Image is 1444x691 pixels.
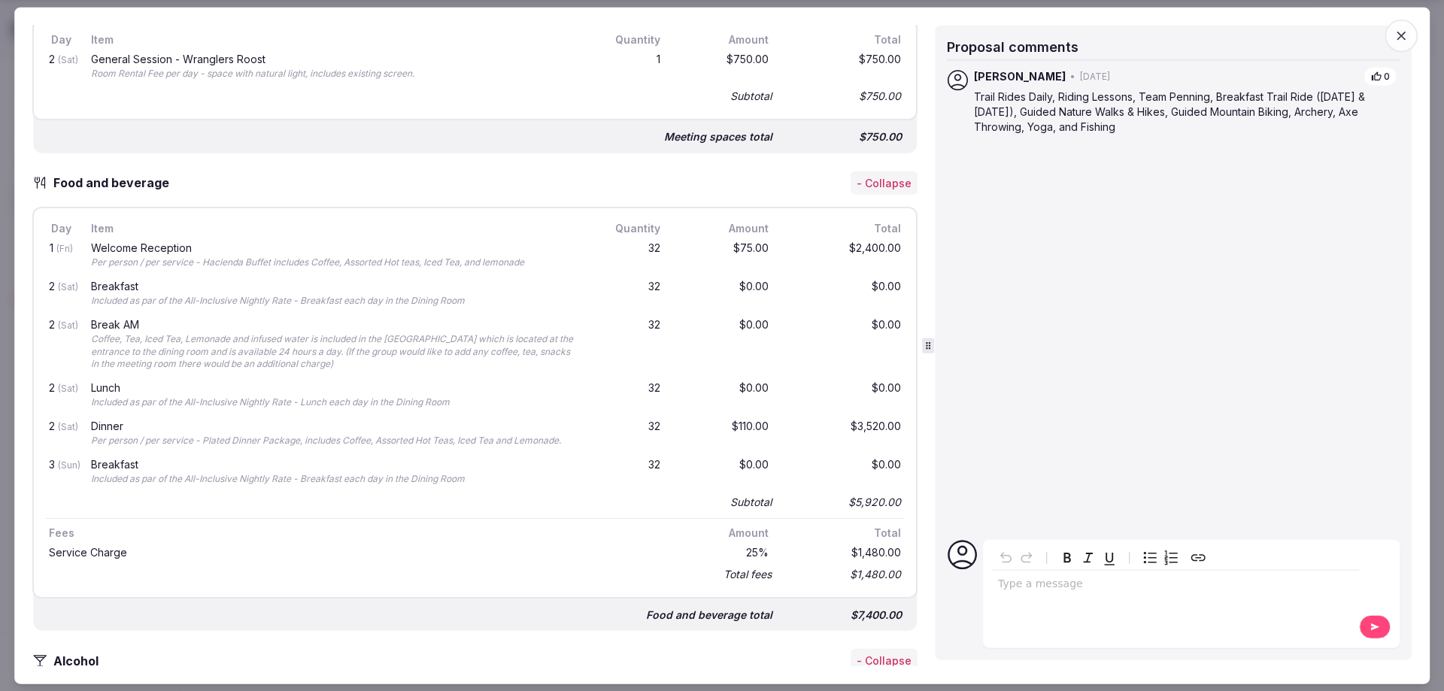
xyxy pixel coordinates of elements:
button: Numbered list [1160,547,1182,568]
div: $5,920.00 [784,491,904,512]
div: $750.00 [784,126,905,147]
div: Quantity [591,31,663,47]
div: $75.00 [675,240,772,272]
div: $0.00 [784,380,904,412]
div: Food and beverage total [646,608,772,623]
span: Proposal comments [947,38,1078,54]
button: Create link [1188,547,1209,568]
div: Breakfast [91,459,576,470]
div: Coffee, Tea, Iced Tea, Lemonade and infused water is included in the [GEOGRAPHIC_DATA] which is l... [91,333,576,371]
div: Included as par of the All-Inclusive Nightly Rate - Breakfast each day in the Dining Room [91,295,576,308]
span: [DATE] [1080,70,1110,83]
div: toggle group [1139,547,1182,568]
div: Per person / per service - Hacienda Buffet includes Coffee, Assorted Hot teas, Iced Tea, and lemo... [91,256,576,269]
span: • [1070,70,1075,83]
div: $750.00 [784,86,904,107]
div: 32 [591,317,663,374]
div: $0.00 [784,278,904,311]
div: Day [46,31,76,47]
div: 2 [46,380,76,412]
div: Day [46,220,76,237]
div: Break AM [91,320,576,330]
div: 32 [591,278,663,311]
div: $110.00 [675,418,772,450]
div: Amount [675,31,772,47]
button: Italic [1078,547,1099,568]
div: Lunch [91,383,576,393]
div: $1,480.00 [784,544,904,561]
div: $1,480.00 [784,564,904,585]
div: $7,400.00 [784,605,905,626]
div: Total fees [724,567,772,582]
h3: Alcohol [47,652,114,670]
div: $2,400.00 [784,240,904,272]
span: (Sun) [58,459,80,471]
div: 1 [46,240,76,272]
div: Amount [675,525,772,541]
div: Quantity [591,220,663,237]
div: 2 [46,278,76,311]
div: Welcome Reception [91,243,576,253]
div: $0.00 [675,278,772,311]
div: 3 [46,456,76,489]
button: Bold [1057,547,1078,568]
div: 32 [591,418,663,450]
div: General Session - Wranglers Roost [91,53,576,64]
div: Item [88,220,579,237]
div: 32 [591,456,663,489]
span: (Sat) [58,421,78,432]
div: 2 [46,418,76,450]
div: Total [784,220,904,237]
div: editable markdown [992,571,1359,601]
div: Amount [675,220,772,237]
div: 25 % [675,544,772,561]
div: Meeting spaces total [664,129,772,144]
div: $750.00 [784,50,904,83]
button: Underline [1099,547,1120,568]
span: 0 [1384,70,1390,83]
span: (Sat) [58,53,78,65]
div: Total [784,31,904,47]
div: Breakfast [91,281,576,292]
span: [PERSON_NAME] [974,69,1066,84]
div: Per person / per service - Plated Dinner Package, includes Coffee, Assorted Hot Teas, Iced Tea an... [91,435,576,447]
div: Fees [46,525,663,541]
div: $0.00 [675,317,772,374]
div: 1 [591,50,663,83]
div: Room Rental Fee per day - space with natural light, includes existing screen. [91,67,576,80]
span: (Fri) [56,243,73,254]
div: Dinner [91,421,576,432]
div: Item [88,31,579,47]
button: Bulleted list [1139,547,1160,568]
div: $0.00 [675,456,772,489]
p: Trail Rides Daily, Riding Lessons, Team Penning, Breakfast Trail Ride ([DATE] & [DATE]), Guided N... [974,89,1397,134]
button: - Collapse [851,649,918,673]
h3: Food and beverage [47,174,184,192]
span: (Sat) [58,281,78,292]
div: Total [784,525,904,541]
button: 0 [1364,66,1397,86]
span: (Sat) [58,320,78,331]
div: Subtotal [730,89,772,104]
div: $0.00 [784,456,904,489]
button: - Collapse [851,171,918,195]
div: $0.00 [675,380,772,412]
div: Subtotal [730,494,772,509]
span: (Sat) [58,383,78,394]
div: 32 [591,380,663,412]
div: Service Charge [49,547,660,558]
div: Included as par of the All-Inclusive Nightly Rate - Breakfast each day in the Dining Room [91,473,576,486]
div: $3,520.00 [784,418,904,450]
div: $750.00 [675,50,772,83]
div: $0.00 [784,317,904,374]
div: 32 [591,240,663,272]
div: 2 [46,50,76,83]
div: Included as par of the All-Inclusive Nightly Rate - Lunch each day in the Dining Room [91,396,576,409]
div: 2 [46,317,76,374]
